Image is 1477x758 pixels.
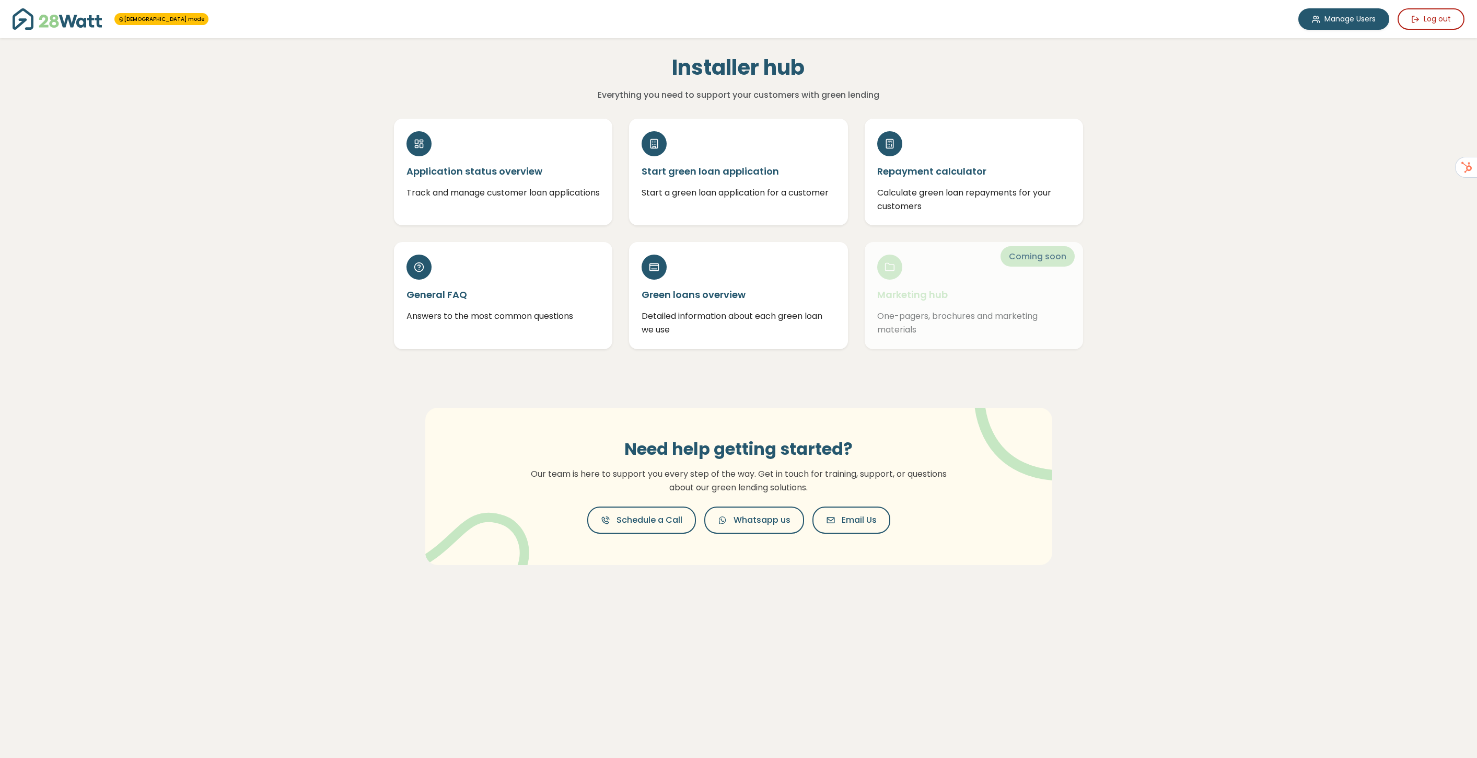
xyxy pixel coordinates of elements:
[812,507,890,534] button: Email Us
[406,186,600,200] p: Track and manage customer loan applications
[642,186,835,200] p: Start a green loan application for a customer
[877,288,1071,301] h5: Marketing hub
[587,507,696,534] button: Schedule a Call
[525,467,953,494] p: Our team is here to support you every step of the way. Get in touch for training, support, or que...
[406,309,600,323] p: Answers to the most common questions
[418,486,529,590] img: vector
[13,8,102,30] img: 28Watt
[525,439,953,459] h3: Need help getting started?
[406,288,600,301] h5: General FAQ
[1298,8,1389,30] a: Manage Users
[1001,246,1075,267] span: Coming soon
[642,288,835,301] h5: Green loans overview
[511,88,966,102] p: Everything you need to support your customers with green lending
[734,514,790,526] span: Whatsapp us
[877,186,1071,213] p: Calculate green loan repayments for your customers
[114,13,208,25] span: You're in 28Watt mode - full access to all features!
[642,165,835,178] h5: Start green loan application
[842,514,877,526] span: Email Us
[511,55,966,80] h1: Installer hub
[119,15,204,23] a: [DEMOGRAPHIC_DATA] mode
[877,165,1071,178] h5: Repayment calculator
[642,309,835,336] p: Detailed information about each green loan we use
[617,514,682,526] span: Schedule a Call
[704,507,804,534] button: Whatsapp us
[1398,8,1464,30] button: Log out
[877,309,1071,336] p: One-pagers, brochures and marketing materials
[947,379,1084,481] img: vector
[406,165,600,178] h5: Application status overview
